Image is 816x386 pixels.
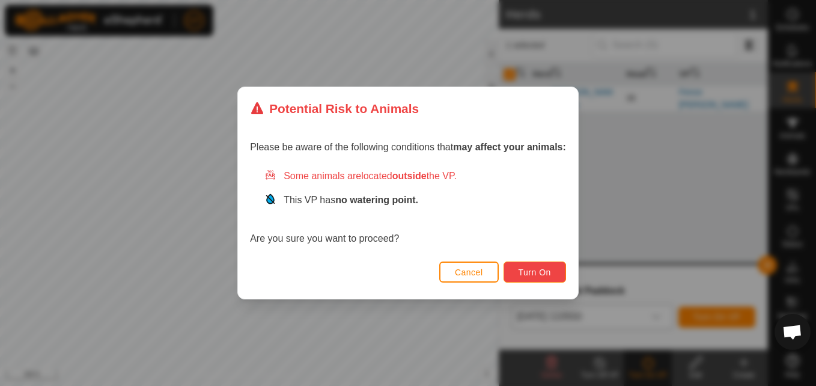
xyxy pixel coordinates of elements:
strong: outside [392,171,427,181]
span: Please be aware of the following conditions that [250,142,566,152]
button: Cancel [439,262,499,283]
span: Cancel [455,268,483,277]
span: Turn On [519,268,551,277]
strong: may affect your animals: [453,142,566,152]
strong: no watering point. [335,195,418,205]
a: Open chat [775,314,811,350]
span: This VP has [284,195,418,205]
div: Potential Risk to Animals [250,99,419,118]
span: located the VP. [361,171,457,181]
div: Some animals are [264,169,566,183]
div: Are you sure you want to proceed? [250,169,566,246]
button: Turn On [504,262,566,283]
